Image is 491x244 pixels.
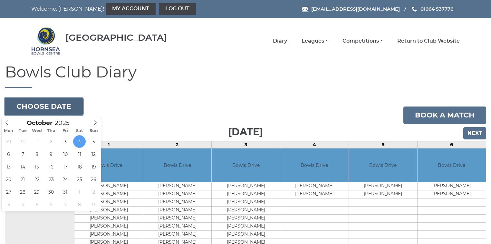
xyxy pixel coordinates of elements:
[59,135,72,148] span: October 3, 2025
[45,148,57,160] span: October 9, 2025
[2,186,15,198] span: October 27, 2025
[16,173,29,186] span: October 21, 2025
[44,129,58,133] span: Thu
[2,173,15,186] span: October 20, 2025
[59,148,72,160] span: October 10, 2025
[31,173,43,186] span: October 22, 2025
[403,107,486,124] a: Book a match
[2,198,15,211] span: November 3, 2025
[45,173,57,186] span: October 23, 2025
[5,64,486,88] h1: Bowls Club Diary
[280,141,349,148] td: 4
[73,173,86,186] span: October 25, 2025
[143,141,212,148] td: 2
[31,160,43,173] span: October 15, 2025
[58,129,72,133] span: Fri
[45,160,57,173] span: October 16, 2025
[302,7,308,12] img: Email
[273,37,287,45] a: Diary
[87,186,100,198] span: November 2, 2025
[212,182,280,190] td: [PERSON_NAME]
[143,223,211,231] td: [PERSON_NAME]
[418,148,486,182] td: Bowls Drive
[349,148,417,182] td: Bowls Drive
[87,198,100,211] span: November 9, 2025
[280,190,349,198] td: [PERSON_NAME]
[73,135,86,148] span: October 4, 2025
[212,207,280,215] td: [PERSON_NAME]
[16,129,30,133] span: Tue
[16,135,29,148] span: September 30, 2025
[2,129,16,133] span: Mon
[74,141,143,148] td: 1
[418,182,486,190] td: [PERSON_NAME]
[59,173,72,186] span: October 24, 2025
[5,98,83,115] button: Choose date
[16,198,29,211] span: November 4, 2025
[143,207,211,215] td: [PERSON_NAME]
[87,160,100,173] span: October 19, 2025
[418,190,486,198] td: [PERSON_NAME]
[16,160,29,173] span: October 14, 2025
[45,135,57,148] span: October 2, 2025
[45,186,57,198] span: October 30, 2025
[2,148,15,160] span: October 6, 2025
[59,160,72,173] span: October 17, 2025
[143,215,211,223] td: [PERSON_NAME]
[212,223,280,231] td: [PERSON_NAME]
[417,141,486,148] td: 6
[397,37,460,45] a: Return to Club Website
[27,120,53,126] span: Scroll to increment
[87,173,100,186] span: October 26, 2025
[212,231,280,239] td: [PERSON_NAME]
[59,198,72,211] span: November 7, 2025
[342,37,383,45] a: Competitions
[72,129,87,133] span: Sat
[74,190,143,198] td: [PERSON_NAME]
[311,6,400,12] span: [EMAIL_ADDRESS][DOMAIN_NAME]
[143,198,211,207] td: [PERSON_NAME]
[349,182,417,190] td: [PERSON_NAME]
[411,5,453,13] a: Phone us 01964 537776
[87,129,101,133] span: Sun
[65,33,167,43] div: [GEOGRAPHIC_DATA]
[31,135,43,148] span: October 1, 2025
[212,148,280,182] td: Bowls Drive
[74,215,143,223] td: [PERSON_NAME]
[143,148,211,182] td: Bowls Drive
[73,186,86,198] span: November 1, 2025
[73,198,86,211] span: November 8, 2025
[420,6,453,12] span: 01964 537776
[74,207,143,215] td: [PERSON_NAME]
[74,223,143,231] td: [PERSON_NAME]
[74,182,143,190] td: [PERSON_NAME]
[302,5,400,13] a: Email [EMAIL_ADDRESS][DOMAIN_NAME]
[463,127,486,139] input: Next
[349,141,417,148] td: 5
[212,190,280,198] td: [PERSON_NAME]
[2,135,15,148] span: September 29, 2025
[73,148,86,160] span: October 11, 2025
[31,186,43,198] span: October 29, 2025
[2,160,15,173] span: October 13, 2025
[280,182,349,190] td: [PERSON_NAME]
[74,198,143,207] td: [PERSON_NAME]
[212,141,280,148] td: 3
[16,148,29,160] span: October 7, 2025
[74,231,143,239] td: [PERSON_NAME]
[87,135,100,148] span: October 5, 2025
[73,160,86,173] span: October 18, 2025
[87,148,100,160] span: October 12, 2025
[349,190,417,198] td: [PERSON_NAME]
[53,119,78,127] input: Scroll to increment
[143,231,211,239] td: [PERSON_NAME]
[106,3,156,15] a: My Account
[143,182,211,190] td: [PERSON_NAME]
[280,148,349,182] td: Bowls Drive
[31,198,43,211] span: November 5, 2025
[16,186,29,198] span: October 28, 2025
[302,37,328,45] a: Leagues
[31,3,204,15] nav: Welcome, [PERSON_NAME]!
[31,148,43,160] span: October 8, 2025
[31,26,60,56] img: Hornsea Bowls Centre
